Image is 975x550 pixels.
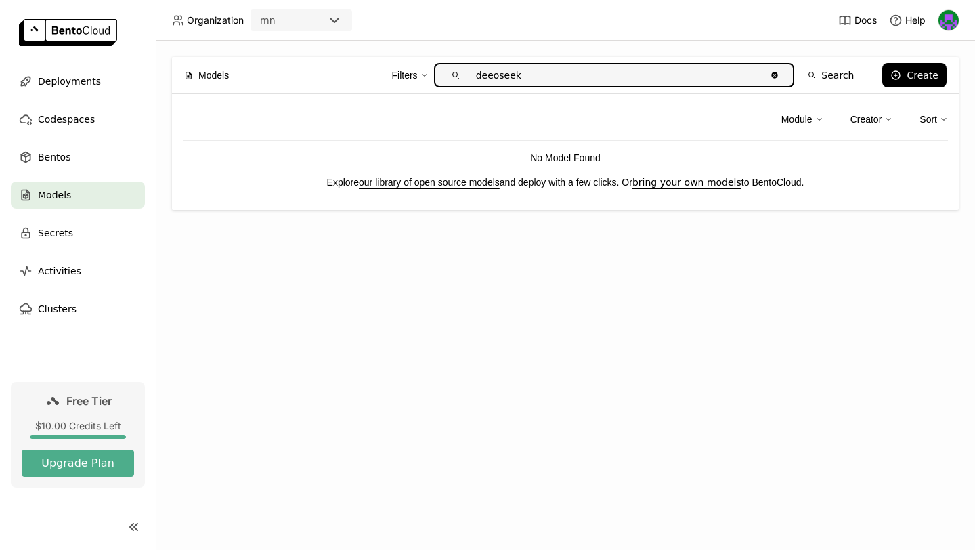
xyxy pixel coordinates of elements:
[838,14,877,27] a: Docs
[11,382,145,488] a: Free Tier$10.00 Credits LeftUpgrade Plan
[850,105,893,133] div: Creator
[19,19,117,46] img: logo
[11,182,145,209] a: Models
[38,111,95,127] span: Codespaces
[919,105,948,133] div: Sort
[905,14,926,26] span: Help
[22,450,134,477] button: Upgrade Plan
[907,70,938,81] div: Create
[11,68,145,95] a: Deployments
[11,257,145,284] a: Activities
[38,73,101,89] span: Deployments
[183,175,948,190] p: Explore and deploy with a few clicks. Or to BentoCloud.
[38,225,73,241] span: Secrets
[11,106,145,133] a: Codespaces
[392,61,429,89] div: Filters
[889,14,926,27] div: Help
[632,177,741,188] a: bring your own models
[38,187,71,203] span: Models
[854,14,877,26] span: Docs
[38,149,70,165] span: Bentos
[260,14,276,27] div: mn
[38,301,77,317] span: Clusters
[359,177,500,188] a: our library of open source models
[781,105,823,133] div: Module
[11,295,145,322] a: Clusters
[781,112,812,127] div: Module
[183,150,948,165] p: No Model Found
[22,420,134,432] div: $10.00 Credits Left
[770,70,779,80] svg: Clear value
[11,219,145,247] a: Secrets
[850,112,882,127] div: Creator
[800,63,862,87] button: Search
[277,14,278,28] input: Selected mn.
[938,10,959,30] img: kkk mmm
[66,394,112,408] span: Free Tier
[882,63,947,87] button: Create
[187,14,244,26] span: Organization
[392,68,418,83] div: Filters
[11,144,145,171] a: Bentos
[38,263,81,279] span: Activities
[198,68,229,83] span: Models
[919,112,937,127] div: Sort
